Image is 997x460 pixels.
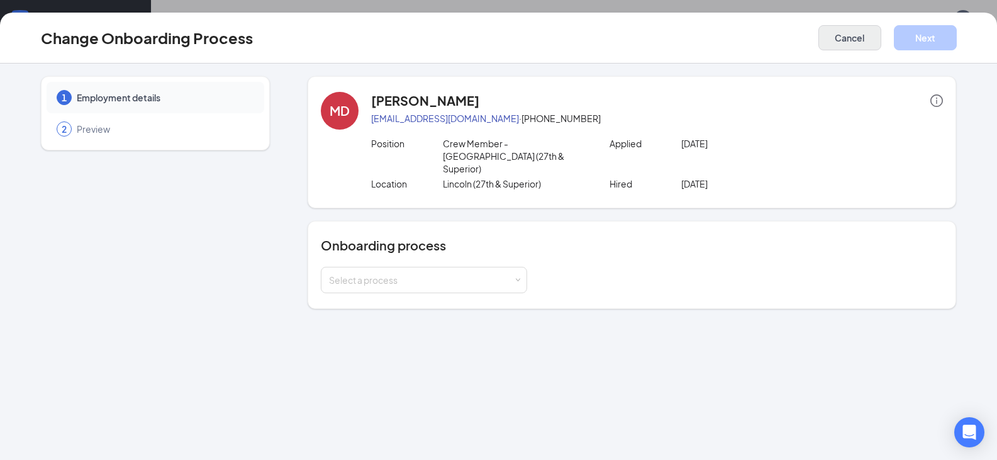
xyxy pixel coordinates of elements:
[930,94,943,107] span: info-circle
[954,417,984,447] div: Open Intercom Messenger
[443,177,586,190] p: Lincoln (27th & Superior)
[329,274,513,286] div: Select a process
[681,177,824,190] p: [DATE]
[330,102,350,120] div: MD
[371,177,443,190] p: Location
[62,123,67,135] span: 2
[41,27,253,48] h3: Change Onboarding Process
[77,123,252,135] span: Preview
[610,137,681,150] p: Applied
[371,137,443,150] p: Position
[371,113,519,124] a: [EMAIL_ADDRESS][DOMAIN_NAME]
[371,92,479,109] h4: [PERSON_NAME]
[62,91,67,104] span: 1
[77,91,252,104] span: Employment details
[371,112,943,125] p: · [PHONE_NUMBER]
[681,137,824,150] p: [DATE]
[818,25,881,50] button: Cancel
[894,25,957,50] button: Next
[321,237,943,254] h4: Onboarding process
[443,137,586,175] p: Crew Member - [GEOGRAPHIC_DATA] (27th & Superior)
[610,177,681,190] p: Hired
